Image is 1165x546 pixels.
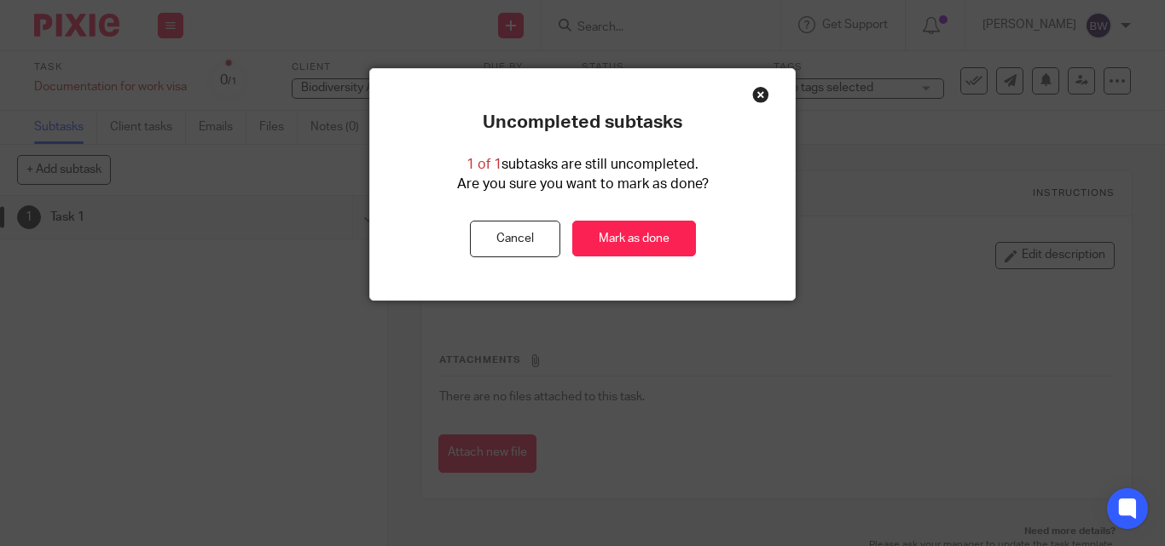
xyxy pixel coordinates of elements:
div: Close this dialog window [752,86,769,103]
a: Mark as done [572,221,696,257]
p: Uncompleted subtasks [483,112,682,134]
p: subtasks are still uncompleted. [467,155,698,175]
span: 1 of 1 [467,158,501,171]
button: Cancel [470,221,560,257]
p: Are you sure you want to mark as done? [457,175,709,194]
